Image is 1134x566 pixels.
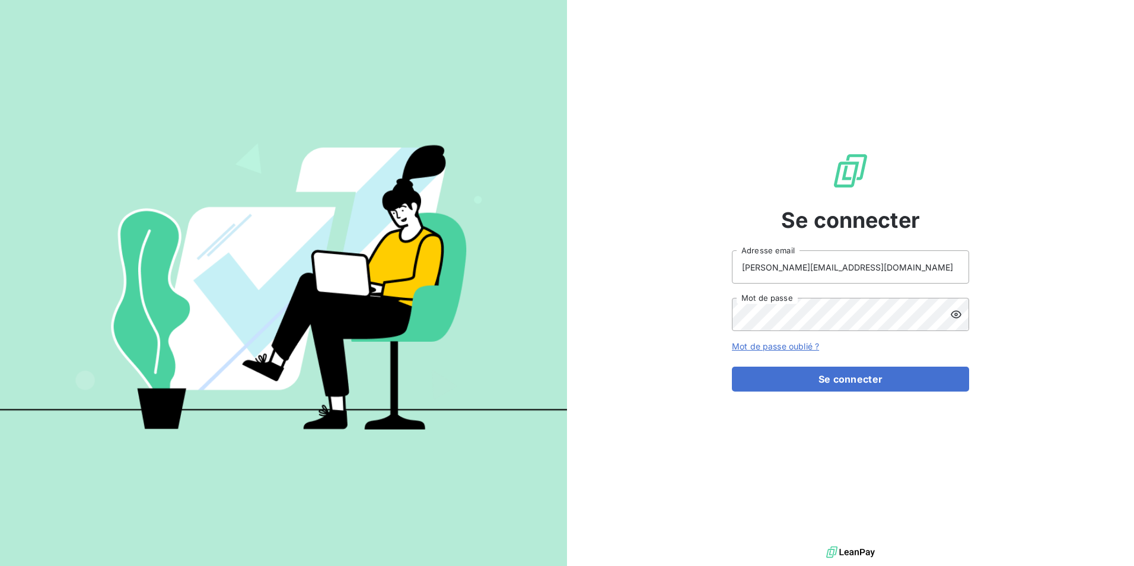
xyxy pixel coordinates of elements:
[781,204,920,236] span: Se connecter
[826,543,875,561] img: logo
[732,250,969,284] input: placeholder
[732,341,819,351] a: Mot de passe oublié ?
[832,152,869,190] img: Logo LeanPay
[732,367,969,392] button: Se connecter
